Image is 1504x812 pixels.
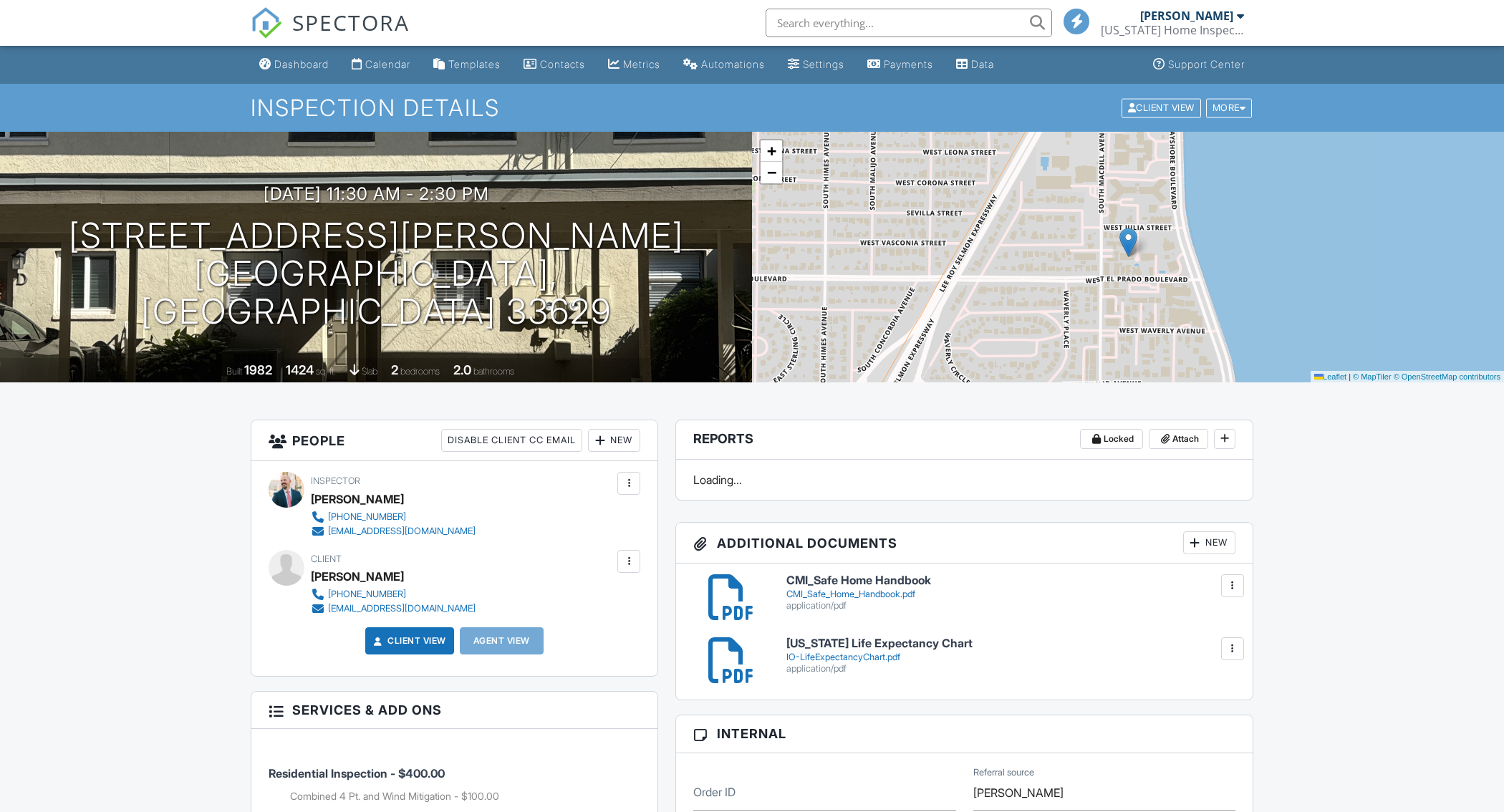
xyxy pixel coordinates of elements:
a: Zoom out [761,162,782,183]
a: © OpenStreetMap contributors [1394,372,1500,381]
div: [PERSON_NAME] [1140,9,1233,23]
div: Client View [1122,98,1201,117]
span: − [767,163,776,181]
span: slab [362,366,377,377]
div: [PERSON_NAME] [311,488,404,510]
a: [PHONE_NUMBER] [311,587,476,601]
div: New [588,429,640,452]
div: Templates [448,58,501,70]
li: Add on: Combined 4 Pt. and Wind Mitigation [290,789,640,803]
div: Dashboard [274,58,329,70]
a: CMI_Safe Home Handbook CMI_Safe_Home_Handbook.pdf application/pdf [786,574,1235,611]
span: Built [226,366,242,377]
span: Client [311,554,342,564]
h3: Additional Documents [676,523,1253,564]
a: Leaflet [1314,372,1346,381]
div: Support Center [1168,58,1245,70]
span: Inspector [311,475,360,486]
h3: People [251,420,657,461]
span: sq. ft. [316,366,336,377]
span: Residential Inspection - $400.00 [269,766,445,780]
span: + [767,142,776,160]
a: © MapTiler [1353,372,1392,381]
div: Data [971,58,994,70]
div: 2 [391,362,398,377]
a: Support Center [1147,52,1250,78]
div: [PERSON_NAME] [311,566,404,587]
h6: [US_STATE] Life Expectancy Chart [786,637,1235,650]
a: Zoom in [761,140,782,162]
a: [EMAIL_ADDRESS][DOMAIN_NAME] [311,601,476,616]
div: 1424 [286,362,314,377]
span: | [1349,372,1351,381]
div: [EMAIL_ADDRESS][DOMAIN_NAME] [328,526,476,537]
div: 1982 [244,362,272,377]
a: Client View [370,634,446,648]
a: Calendar [346,52,416,78]
a: Automations (Basic) [678,52,771,78]
h3: Internal [676,715,1253,753]
span: SPECTORA [292,7,410,37]
div: CMI_Safe_Home_Handbook.pdf [786,589,1235,600]
div: Automations [701,58,765,70]
a: Client View [1120,102,1205,112]
a: Settings [782,52,850,78]
a: SPECTORA [251,19,410,49]
div: [PHONE_NUMBER] [328,589,406,600]
div: Settings [803,58,844,70]
div: More [1206,98,1253,117]
div: Metrics [623,58,660,70]
a: [US_STATE] Life Expectancy Chart IO-LifeExpectancyChart.pdf application/pdf [786,637,1235,674]
input: Search everything... [766,9,1052,37]
div: Contacts [540,58,585,70]
div: 2.0 [453,362,471,377]
div: application/pdf [786,663,1235,675]
a: Payments [862,52,939,78]
div: application/pdf [786,600,1235,612]
div: [EMAIL_ADDRESS][DOMAIN_NAME] [328,603,476,614]
a: Contacts [518,52,591,78]
a: Data [950,52,1000,78]
img: Marker [1119,228,1137,257]
h6: CMI_Safe Home Handbook [786,574,1235,587]
a: Metrics [602,52,666,78]
h1: Inspection Details [251,95,1253,120]
div: Payments [884,58,933,70]
h1: [STREET_ADDRESS][PERSON_NAME] [GEOGRAPHIC_DATA], [GEOGRAPHIC_DATA] 33629 [23,217,729,330]
div: IO-LifeExpectancyChart.pdf [786,652,1235,663]
div: [PHONE_NUMBER] [328,511,406,523]
a: Dashboard [254,52,334,78]
div: Florida Home Inspector Services, LLC [1101,23,1244,37]
a: Templates [428,52,506,78]
h3: Services & Add ons [251,692,657,729]
span: bedrooms [400,366,440,377]
label: Order ID [693,784,736,800]
a: [EMAIL_ADDRESS][DOMAIN_NAME] [311,524,476,538]
div: Disable Client CC Email [441,429,582,452]
a: [PHONE_NUMBER] [311,510,476,524]
div: Calendar [365,58,410,70]
div: New [1183,531,1235,554]
span: bathrooms [473,366,514,377]
img: The Best Home Inspection Software - Spectora [251,7,282,39]
label: Referral source [973,766,1034,779]
h3: [DATE] 11:30 am - 2:30 pm [264,184,489,203]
